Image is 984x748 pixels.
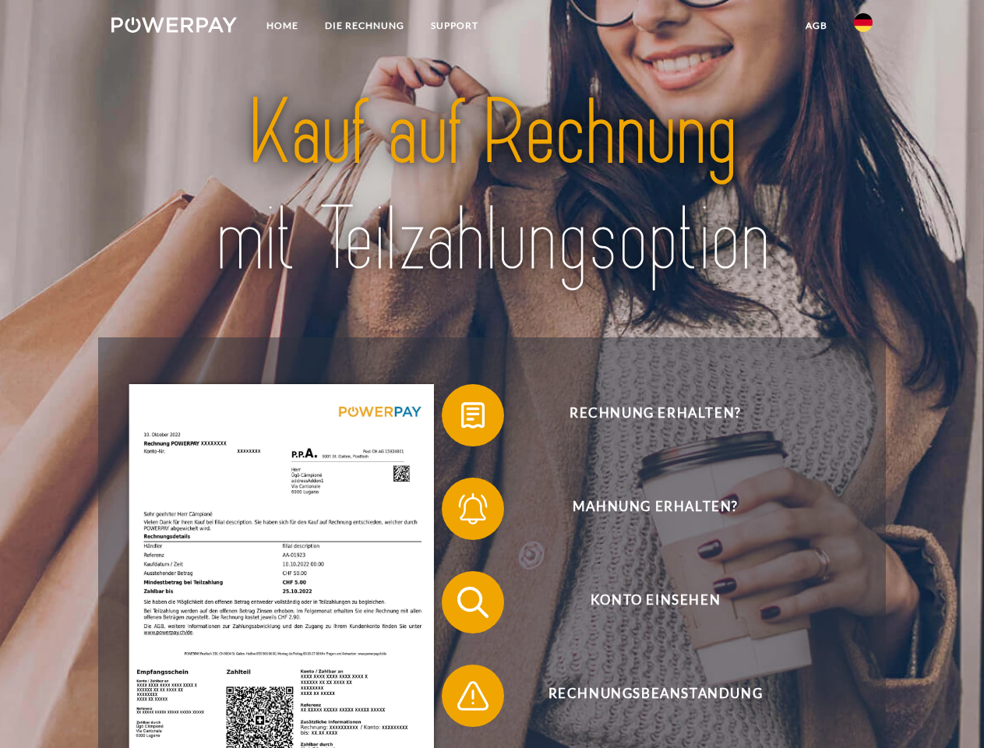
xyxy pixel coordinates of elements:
img: qb_bill.svg [453,396,492,435]
span: Konto einsehen [464,571,846,633]
img: de [854,13,873,32]
img: title-powerpay_de.svg [149,75,835,298]
button: Rechnung erhalten? [442,384,847,446]
span: Rechnungsbeanstandung [464,665,846,727]
a: Home [253,12,312,40]
span: Mahnung erhalten? [464,478,846,540]
a: agb [792,12,841,40]
img: qb_bell.svg [453,489,492,528]
button: Mahnung erhalten? [442,478,847,540]
img: logo-powerpay-white.svg [111,17,237,33]
img: qb_search.svg [453,583,492,622]
span: Rechnung erhalten? [464,384,846,446]
a: SUPPORT [418,12,492,40]
a: DIE RECHNUNG [312,12,418,40]
button: Konto einsehen [442,571,847,633]
button: Rechnungsbeanstandung [442,665,847,727]
img: qb_warning.svg [453,676,492,715]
